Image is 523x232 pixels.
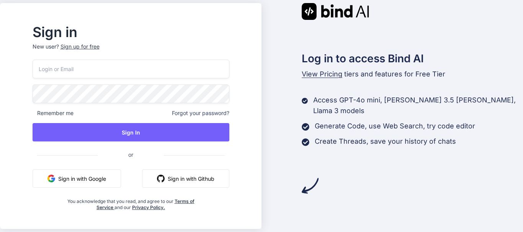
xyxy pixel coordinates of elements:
div: You acknowledge that you read, and agree to our and our [65,194,196,211]
div: Sign up for free [60,43,100,50]
button: Sign in with Github [142,169,229,188]
span: Remember me [33,109,74,117]
img: arrow [302,177,319,194]
p: Create Threads, save your history of chats [315,136,456,147]
h2: Sign in [33,26,229,38]
p: New user? [33,43,229,60]
span: Forgot your password? [172,109,229,117]
img: github [157,175,165,182]
a: Terms of Service [96,198,194,210]
img: google [47,175,55,182]
h2: Log in to access Bind AI [302,50,523,67]
p: tiers and features for Free Tier [302,69,523,79]
button: Sign in with Google [33,169,121,188]
img: Bind AI logo [302,3,369,20]
input: Login or Email [33,60,229,78]
span: View Pricing [302,70,342,78]
p: Access GPT-4o mini, [PERSON_NAME] 3.5 [PERSON_NAME], Llama 3 models [313,95,523,116]
span: or [98,145,164,164]
button: Sign In [33,123,229,141]
a: Privacy Policy. [132,204,165,210]
p: Generate Code, use Web Search, try code editor [315,121,475,131]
